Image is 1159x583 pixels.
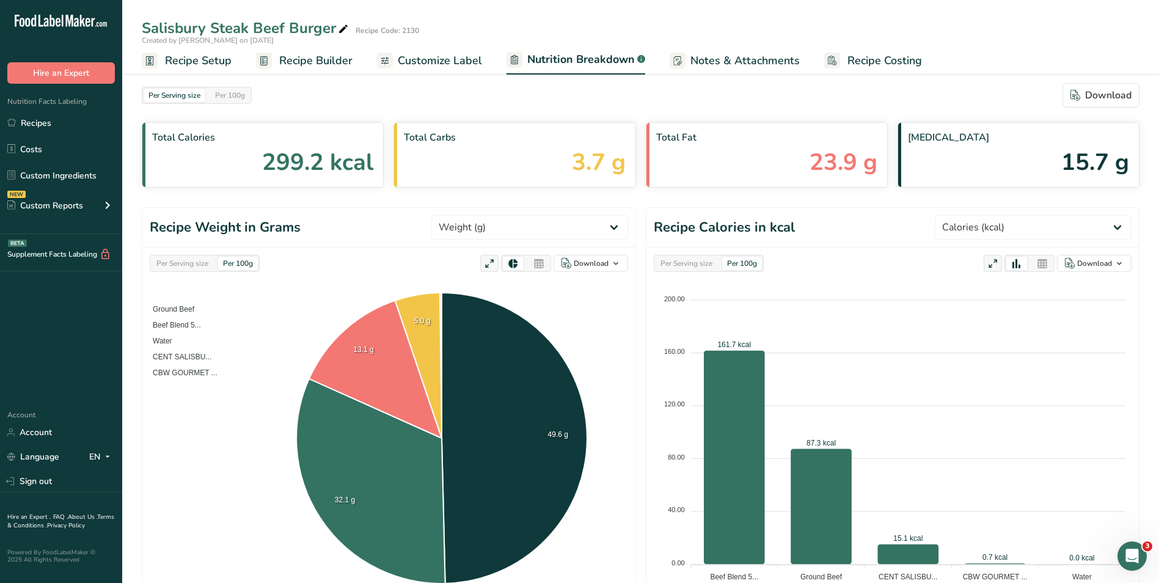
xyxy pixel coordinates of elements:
[47,521,85,530] a: Privacy Policy
[668,506,685,513] tspan: 40.00
[144,89,205,102] div: Per Serving size
[847,53,922,69] span: Recipe Costing
[554,255,628,272] button: Download
[142,35,274,45] span: Created by [PERSON_NAME] on [DATE]
[654,218,795,238] h1: Recipe Calories in kcal
[722,257,762,270] div: Per 100g
[144,321,201,329] span: Beef Blend 5...
[68,513,97,521] a: About Us .
[1143,541,1152,551] span: 3
[7,62,115,84] button: Hire an Expert
[144,337,172,345] span: Water
[1077,258,1112,269] div: Download
[8,240,27,247] div: BETA
[152,257,213,270] div: Per Serving size
[824,47,922,75] a: Recipe Costing
[398,53,482,69] span: Customize Label
[89,450,115,464] div: EN
[210,89,250,102] div: Per 100g
[256,47,353,75] a: Recipe Builder
[356,25,419,36] div: Recipe Code: 2130
[1072,573,1092,581] tspan: Water
[7,199,83,212] div: Custom Reports
[664,295,685,302] tspan: 200.00
[144,369,218,377] span: CBW GOURMET ...
[7,513,51,521] a: Hire an Expert .
[810,145,877,180] span: 23.9 g
[908,130,1129,145] span: [MEDICAL_DATA]
[963,573,1028,581] tspan: CBW GOURMET ...
[262,145,373,180] span: 299.2 kcal
[404,130,625,145] span: Total Carbs
[671,559,684,566] tspan: 0.00
[710,573,758,581] tspan: Beef Blend 5...
[574,258,609,269] div: Download
[7,513,114,530] a: Terms & Conditions .
[1057,255,1132,272] button: Download
[506,46,645,75] a: Nutrition Breakdown
[152,130,373,145] span: Total Calories
[656,130,877,145] span: Total Fat
[7,191,26,198] div: NEW
[218,257,258,270] div: Per 100g
[656,257,717,270] div: Per Serving size
[144,305,194,313] span: Ground Beef
[572,145,626,180] span: 3.7 g
[7,549,115,563] div: Powered By FoodLabelMaker © 2025 All Rights Reserved
[1062,83,1139,108] button: Download
[668,453,685,461] tspan: 80.00
[144,353,211,361] span: CENT SALISBU...
[142,17,351,39] div: Salisbury Steak Beef Burger
[670,47,800,75] a: Notes & Attachments
[1117,541,1147,571] iframe: Intercom live chat
[800,573,843,581] tspan: Ground Beef
[279,53,353,69] span: Recipe Builder
[53,513,68,521] a: FAQ .
[664,400,685,408] tspan: 120.00
[1061,145,1129,180] span: 15.7 g
[377,47,482,75] a: Customize Label
[664,348,685,355] tspan: 160.00
[142,47,232,75] a: Recipe Setup
[1070,88,1132,103] div: Download
[150,218,301,238] h1: Recipe Weight in Grams
[527,51,635,68] span: Nutrition Breakdown
[879,573,937,581] tspan: CENT SALISBU...
[165,53,232,69] span: Recipe Setup
[7,446,59,468] a: Language
[690,53,800,69] span: Notes & Attachments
